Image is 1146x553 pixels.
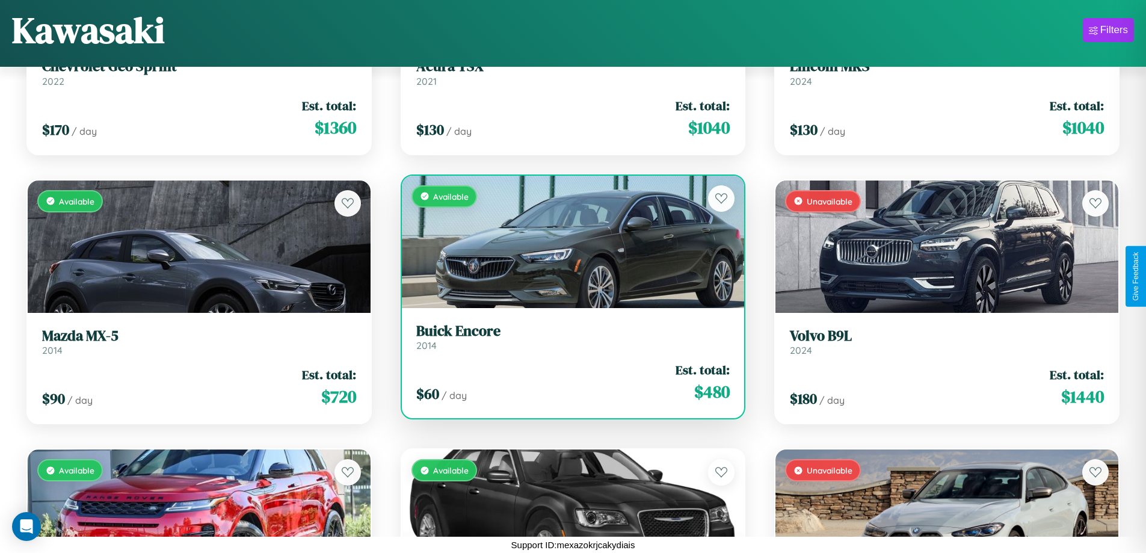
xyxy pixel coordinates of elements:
span: $ 170 [42,120,69,140]
span: Est. total: [302,97,356,114]
span: Est. total: [302,366,356,383]
span: $ 480 [694,380,730,404]
span: $ 1040 [1062,116,1104,140]
a: Buick Encore2014 [416,323,730,352]
h3: Lincoln MKS [790,58,1104,75]
span: Unavailable [807,196,852,206]
p: Support ID: mexazokrjcakydiais [511,537,635,553]
span: / day [446,125,472,137]
span: Est. total: [1050,97,1104,114]
span: Available [433,465,469,475]
span: $ 130 [416,120,444,140]
span: 2014 [42,344,63,356]
span: 2024 [790,75,812,87]
div: Filters [1100,24,1128,36]
span: Available [59,196,94,206]
span: Available [59,465,94,475]
span: $ 180 [790,389,817,409]
h3: Chevrolet Geo Sprint [42,58,356,75]
h3: Mazda MX-5 [42,327,356,345]
span: 2014 [416,339,437,351]
a: Mazda MX-52014 [42,327,356,357]
span: $ 720 [321,385,356,409]
span: / day [819,394,845,406]
h3: Volvo B9L [790,327,1104,345]
span: / day [442,389,467,401]
span: Available [433,191,469,202]
span: $ 1440 [1061,385,1104,409]
span: $ 1360 [315,116,356,140]
span: / day [67,394,93,406]
span: $ 130 [790,120,818,140]
span: Est. total: [1050,366,1104,383]
div: Give Feedback [1132,252,1140,301]
span: 2021 [416,75,437,87]
span: $ 90 [42,389,65,409]
h3: Buick Encore [416,323,730,340]
div: Open Intercom Messenger [12,512,41,541]
span: Est. total: [676,361,730,378]
span: Unavailable [807,465,852,475]
span: 2024 [790,344,812,356]
a: Chevrolet Geo Sprint2022 [42,58,356,87]
span: / day [820,125,845,137]
a: Lincoln MKS2024 [790,58,1104,87]
span: / day [72,125,97,137]
h1: Kawasaki [12,5,165,55]
a: Acura TSX2021 [416,58,730,87]
span: Est. total: [676,97,730,114]
a: Volvo B9L2024 [790,327,1104,357]
button: Filters [1083,18,1134,42]
span: $ 1040 [688,116,730,140]
span: $ 60 [416,384,439,404]
span: 2022 [42,75,64,87]
h3: Acura TSX [416,58,730,75]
